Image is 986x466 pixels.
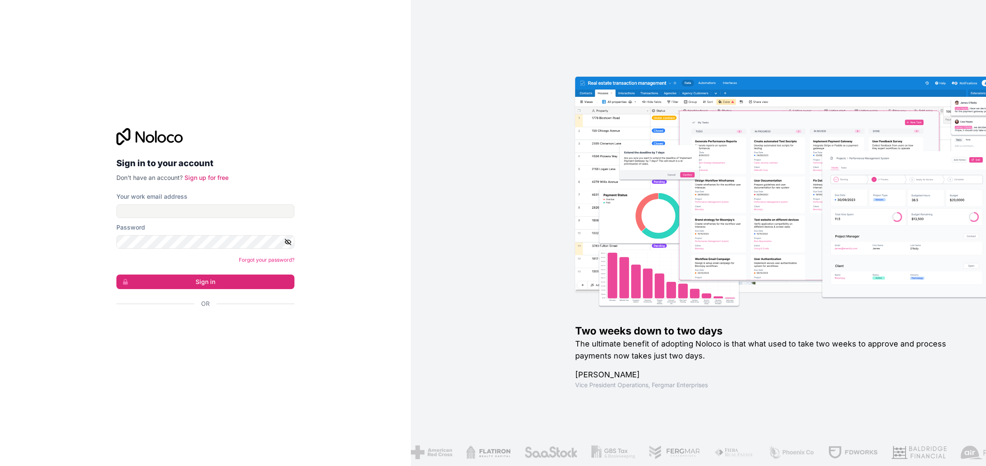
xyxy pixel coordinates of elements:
a: Sign up for free [184,174,229,181]
img: /assets/baldridge-DxmPIwAm.png [891,445,947,459]
img: /assets/flatiron-C8eUkumj.png [466,445,511,459]
button: Sign in [116,275,294,289]
img: /assets/saastock-C6Zbiodz.png [524,445,578,459]
h1: Vice President Operations , Fergmar Enterprises [575,381,959,389]
h1: [PERSON_NAME] [575,369,959,381]
label: Password [116,223,145,232]
label: Your work email address [116,192,187,201]
h1: Two weeks down to two days [575,324,959,338]
h2: Sign in to your account [116,155,294,171]
span: Don't have an account? [116,174,183,181]
input: Password [116,235,294,249]
img: /assets/gbstax-C-GtDUiK.png [591,445,635,459]
img: /assets/american-red-cross-BAupjrZR.png [411,445,452,459]
input: Email address [116,204,294,218]
a: Forgot your password? [239,257,294,263]
h2: The ultimate benefit of adopting Noloco is that what used to take two weeks to approve and proces... [575,338,959,362]
img: /assets/phoenix-BREaitsQ.png [768,445,814,459]
img: /assets/fergmar-CudnrXN5.png [648,445,701,459]
img: /assets/fiera-fwj2N5v4.png [714,445,754,459]
span: Or [201,299,210,308]
img: /assets/fdworks-Bi04fVtw.png [828,445,878,459]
